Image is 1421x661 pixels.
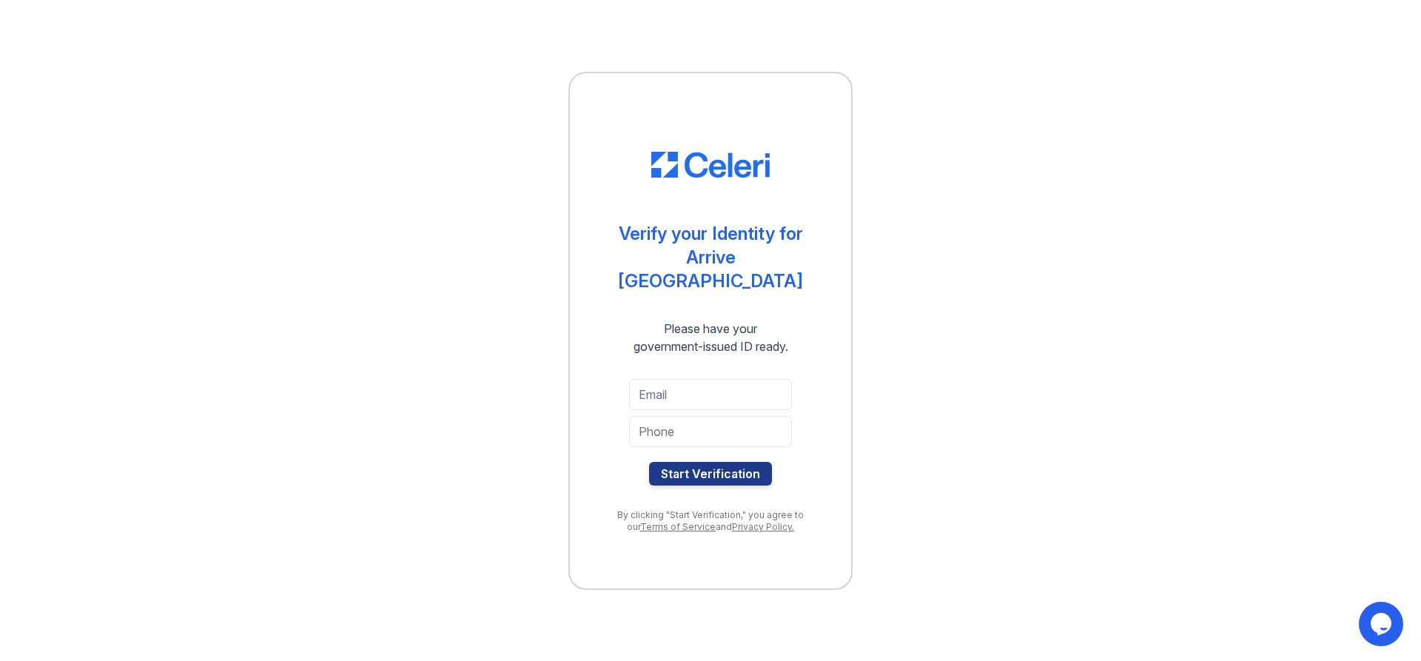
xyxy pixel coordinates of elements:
[607,320,815,355] div: Please have your government-issued ID ready.
[629,379,792,410] input: Email
[599,222,822,293] div: Verify your Identity for Arrive [GEOGRAPHIC_DATA]
[640,521,716,532] a: Terms of Service
[649,462,772,486] button: Start Verification
[651,152,770,178] img: CE_Logo_Blue-a8612792a0a2168367f1c8372b55b34899dd931a85d93a1a3d3e32e68fde9ad4.png
[629,416,792,447] input: Phone
[1359,602,1406,646] iframe: chat widget
[732,521,794,532] a: Privacy Policy.
[599,509,822,533] div: By clicking "Start Verification," you agree to our and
